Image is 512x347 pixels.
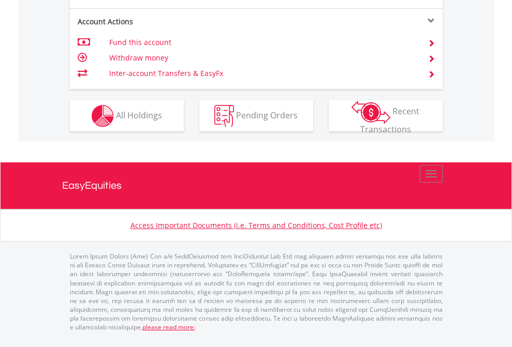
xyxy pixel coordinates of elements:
[92,105,114,127] img: holdings-wht.png
[62,162,450,209] a: EasyEquities
[109,66,415,81] td: Inter-account Transfers & EasyFx
[109,35,415,50] td: Fund this account
[142,323,195,331] a: please read more:
[352,101,390,124] img: transactions-zar-wht.png
[236,109,298,120] span: Pending Orders
[329,100,443,131] button: Recent Transactions
[109,50,415,66] td: Withdraw money
[130,220,382,230] a: Access Important Documents (i.e. Terms and Conditions, Cost Profile etc)
[116,109,162,120] span: All Holdings
[70,17,256,27] div: Account Actions
[214,105,234,127] img: pending_instructions-wht.png
[199,100,313,131] button: Pending Orders
[70,252,443,331] p: Lorem Ipsum Dolors (Ame) Con a/e SeddOeiusmod tem InciDiduntut Lab Etd mag aliquaen admin veniamq...
[70,100,184,131] button: All Holdings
